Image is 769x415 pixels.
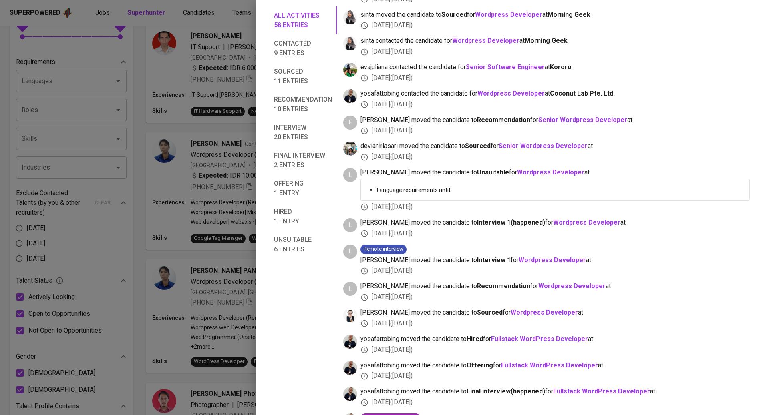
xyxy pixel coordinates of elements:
[343,361,357,375] img: yosafat@glints.com
[274,39,332,58] span: Contacted 9 entries
[360,168,750,177] span: [PERSON_NAME] moved the candidate to for at
[360,218,750,227] span: [PERSON_NAME] moved the candidate to for at
[553,219,620,226] a: Wordpress Developer
[360,202,750,212] div: [DATE] ( [DATE] )
[343,142,357,156] img: deviani@glints.com
[274,11,332,30] span: All activities 58 entries
[274,67,332,86] span: Sourced 11 entries
[477,309,503,316] b: Sourced
[360,335,750,344] span: yosafattobing moved the candidate to for at
[550,90,615,97] span: Coconut Lab Pte. Ltd.
[452,37,519,44] a: Wordpress Developer
[360,100,750,109] div: [DATE] ( [DATE] )
[360,21,750,30] div: [DATE] ( [DATE] )
[475,11,542,18] a: Wordpress Developer
[274,179,332,198] span: Offering 1 entry
[377,186,743,194] p: Language requirements unfit
[525,37,568,44] span: Morning Geek
[441,11,467,18] b: Sourced
[360,308,750,317] span: [PERSON_NAME] moved the candidate to for at
[465,142,491,150] b: Sourced
[550,63,572,71] span: Kororo
[360,282,750,291] span: [PERSON_NAME] moved the candidate to for at
[511,309,578,316] a: Wordpress Developer
[360,229,750,238] div: [DATE] ( [DATE] )
[343,308,357,322] img: josua.auron@glints.com
[343,89,357,103] img: yosafat@glints.com
[467,335,483,343] b: Hired
[360,142,750,151] span: devianiriasari moved the candidate to for at
[501,361,598,369] a: Fullstack WordPress Developer
[343,282,357,296] div: L
[360,371,750,381] div: [DATE] ( [DATE] )
[274,235,332,254] span: Unsuitable 6 entries
[360,89,750,98] span: yosafattobing contacted the candidate for at
[360,319,750,328] div: [DATE] ( [DATE] )
[360,345,750,355] div: [DATE] ( [DATE] )
[538,282,606,290] a: Wordpress Developer
[467,387,545,395] b: Final interview ( happened )
[343,116,357,130] div: F
[538,116,627,124] a: Senior Wordpress Developer
[477,219,545,226] b: Interview 1 ( happened )
[360,63,750,72] span: evajuliana contacted the candidate for at
[360,126,750,135] div: [DATE] ( [DATE] )
[499,142,588,150] a: Senior Wordpress Developer
[274,95,332,114] span: Recommendation 10 entries
[360,256,750,265] span: [PERSON_NAME] moved the candidate to for at
[343,218,357,232] div: L
[360,36,750,46] span: sinta contacted the candidate for at
[491,335,588,343] a: Fullstack WordPress Developer
[519,256,586,264] a: Wordpress Developer
[343,10,357,24] img: sinta.windasari@glints.com
[517,168,584,176] a: Wordpress Developer
[360,245,407,253] span: Remote interview
[477,282,530,290] b: Recommendation
[343,168,357,182] div: L
[467,361,493,369] b: Offering
[477,90,545,97] a: Wordpress Developer
[274,207,332,226] span: Hired 1 entry
[343,36,357,50] img: sinta.windasari@glints.com
[343,63,357,77] img: eva@glints.com
[548,11,590,18] span: Morning Geek
[343,387,357,401] img: yosafat@glints.com
[466,63,545,71] a: Senior Software Engineer
[553,387,650,395] a: Fullstack WordPress Developer
[360,152,750,162] div: [DATE] ( [DATE] )
[360,361,750,370] span: yosafattobing moved the candidate to for at
[360,74,750,83] div: [DATE] ( [DATE] )
[360,398,750,407] div: [DATE] ( [DATE] )
[477,116,530,124] b: Recommendation
[360,10,750,20] span: sinta moved the candidate to for at
[360,266,750,275] div: [DATE] ( [DATE] )
[343,335,357,349] img: yosafat@glints.com
[360,387,750,396] span: yosafattobing moved the candidate to for at
[360,47,750,56] div: [DATE] ( [DATE] )
[360,116,750,125] span: [PERSON_NAME] moved the candidate to for at
[274,151,332,170] span: Final interview 2 entries
[477,168,509,176] b: Unsuitable
[274,123,332,142] span: Interview 20 entries
[343,245,357,259] div: L
[477,256,511,264] b: Interview 1
[360,293,750,302] div: [DATE] ( [DATE] )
